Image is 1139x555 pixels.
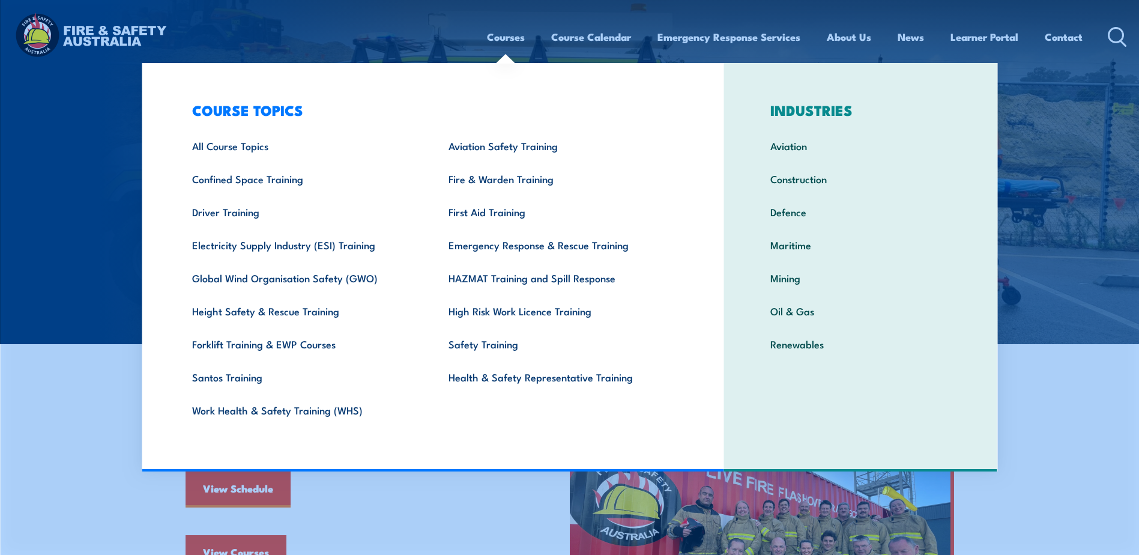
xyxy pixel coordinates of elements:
[752,195,970,228] a: Defence
[752,261,970,294] a: Mining
[752,294,970,327] a: Oil & Gas
[174,393,430,426] a: Work Health & Safety Training (WHS)
[487,21,525,53] a: Courses
[430,327,686,360] a: Safety Training
[827,21,871,53] a: About Us
[430,261,686,294] a: HAZMAT Training and Spill Response
[186,472,291,508] a: View Schedule
[1045,21,1083,53] a: Contact
[174,129,430,162] a: All Course Topics
[950,21,1018,53] a: Learner Portal
[752,327,970,360] a: Renewables
[430,162,686,195] a: Fire & Warden Training
[430,228,686,261] a: Emergency Response & Rescue Training
[752,162,970,195] a: Construction
[752,228,970,261] a: Maritime
[430,294,686,327] a: High Risk Work Licence Training
[752,129,970,162] a: Aviation
[174,294,430,327] a: Height Safety & Rescue Training
[430,195,686,228] a: First Aid Training
[657,21,800,53] a: Emergency Response Services
[898,21,924,53] a: News
[551,21,631,53] a: Course Calendar
[430,129,686,162] a: Aviation Safety Training
[174,327,430,360] a: Forklift Training & EWP Courses
[174,360,430,393] a: Santos Training
[430,360,686,393] a: Health & Safety Representative Training
[174,162,430,195] a: Confined Space Training
[174,195,430,228] a: Driver Training
[752,102,970,118] h3: INDUSTRIES
[174,261,430,294] a: Global Wind Organisation Safety (GWO)
[174,102,686,118] h3: COURSE TOPICS
[174,228,430,261] a: Electricity Supply Industry (ESI) Training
